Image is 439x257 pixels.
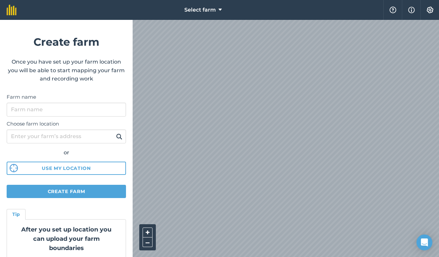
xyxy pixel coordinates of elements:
[184,6,216,14] span: Select farm
[7,129,126,143] input: Enter your farm’s address
[21,226,111,252] strong: After you set up location you can upload your farm boundaries
[143,228,153,237] button: +
[426,7,434,13] img: A cog icon
[7,93,126,101] label: Farm name
[116,132,122,140] img: svg+xml;base64,PHN2ZyB4bWxucz0iaHR0cDovL3d3dy53My5vcmcvMjAwMC9zdmciIHdpZHRoPSIxOSIgaGVpZ2h0PSIyNC...
[7,162,126,175] button: Use my location
[408,6,415,14] img: svg+xml;base64,PHN2ZyB4bWxucz0iaHR0cDovL3d3dy53My5vcmcvMjAwMC9zdmciIHdpZHRoPSIxNyIgaGVpZ2h0PSIxNy...
[7,185,126,198] button: Create farm
[7,120,126,128] label: Choose farm location
[416,234,432,250] div: Open Intercom Messenger
[7,103,126,117] input: Farm name
[389,7,397,13] img: A question mark icon
[10,164,18,172] img: svg%3e
[12,211,20,218] h4: Tip
[7,5,17,15] img: fieldmargin Logo
[7,33,126,50] h1: Create farm
[143,237,153,247] button: –
[7,148,126,157] div: or
[7,58,126,83] p: Once you have set up your farm location you will be able to start mapping your farm and recording...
